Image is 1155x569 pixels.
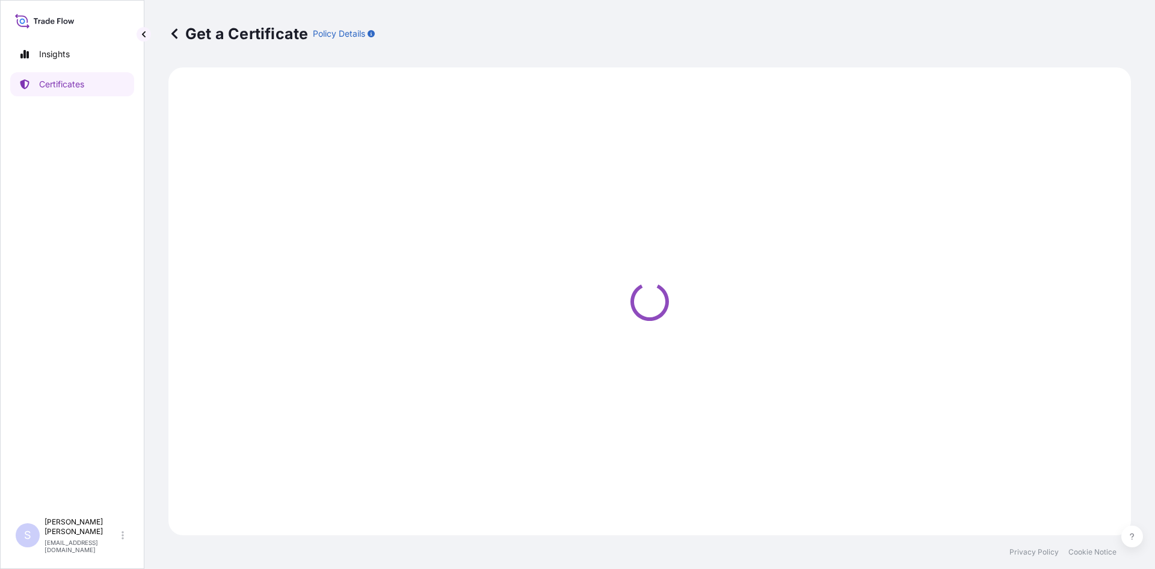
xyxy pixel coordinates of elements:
p: [EMAIL_ADDRESS][DOMAIN_NAME] [45,539,119,553]
div: Loading [176,75,1124,528]
a: Certificates [10,72,134,96]
span: S [24,529,31,541]
p: Insights [39,48,70,60]
p: [PERSON_NAME] [PERSON_NAME] [45,517,119,536]
a: Cookie Notice [1068,547,1116,557]
p: Policy Details [313,28,365,40]
a: Insights [10,42,134,66]
p: Get a Certificate [168,24,308,43]
p: Certificates [39,78,84,90]
a: Privacy Policy [1009,547,1059,557]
